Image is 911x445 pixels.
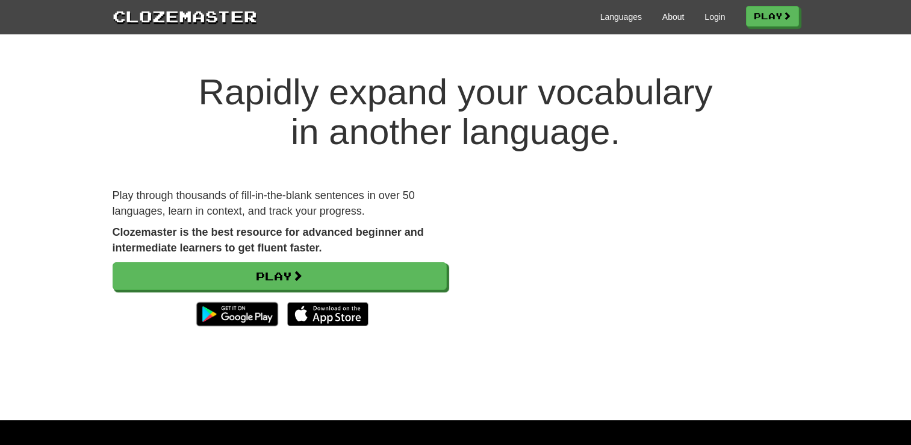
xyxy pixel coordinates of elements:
img: Download_on_the_App_Store_Badge_US-UK_135x40-25178aeef6eb6b83b96f5f2d004eda3bffbb37122de64afbaef7... [287,302,368,326]
a: Login [704,11,725,23]
a: About [662,11,685,23]
img: Get it on Google Play [190,296,284,332]
a: Play [113,262,447,290]
a: Clozemaster [113,5,257,27]
strong: Clozemaster is the best resource for advanced beginner and intermediate learners to get fluent fa... [113,226,424,254]
p: Play through thousands of fill-in-the-blank sentences in over 50 languages, learn in context, and... [113,188,447,219]
a: Play [746,6,799,27]
a: Languages [600,11,642,23]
